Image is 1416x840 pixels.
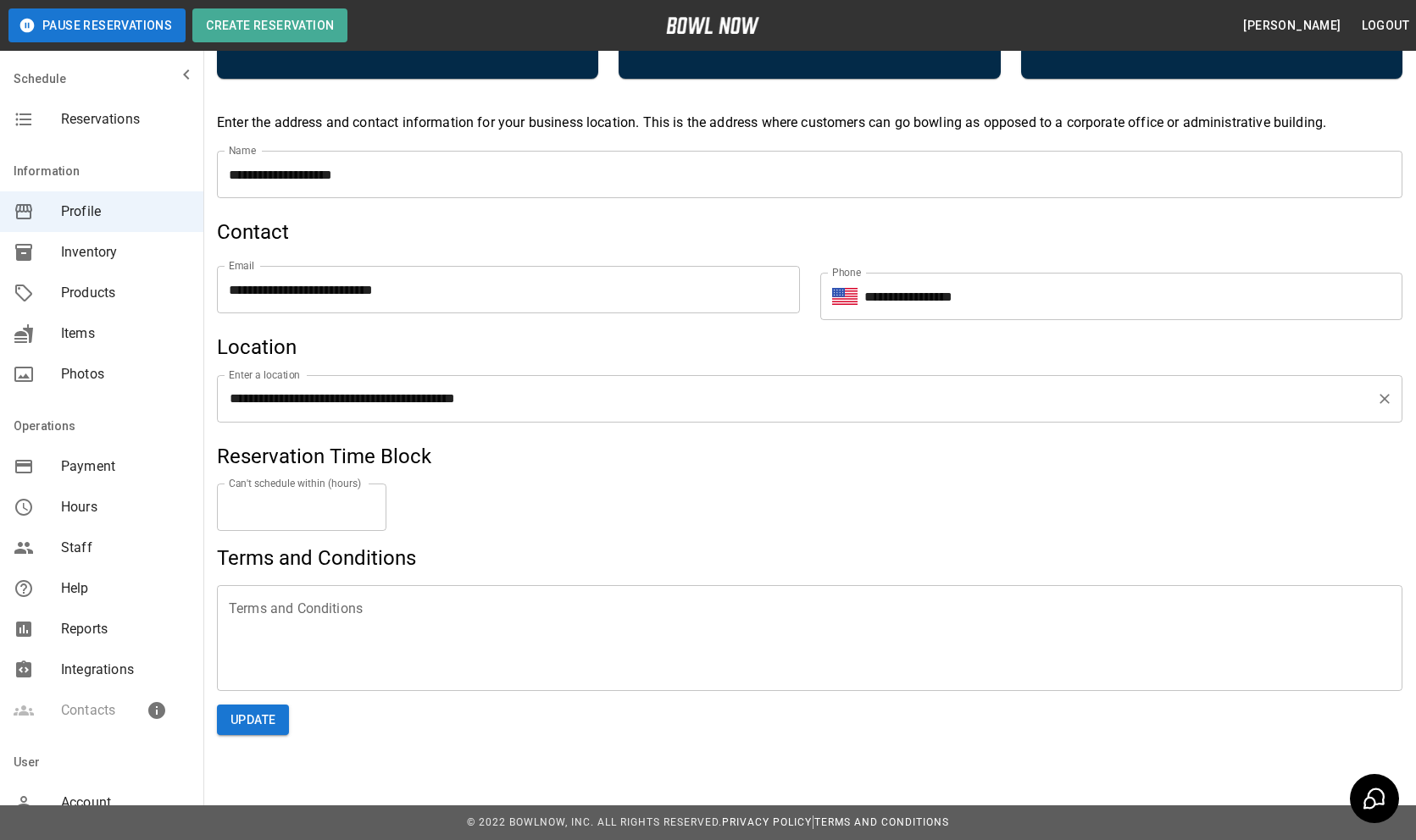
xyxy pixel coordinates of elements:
[61,456,190,477] span: Payment
[8,8,186,42] button: Pause Reservations
[61,323,190,344] span: Items
[61,538,190,558] span: Staff
[1373,387,1397,411] button: Clear
[1355,10,1416,41] button: Logout
[722,816,812,828] a: Privacy Policy
[832,284,858,309] button: Select country
[192,8,347,42] button: Create Reservation
[61,364,190,384] span: Photos
[61,242,190,262] span: Inventory
[217,334,1402,361] h5: Location
[467,816,722,828] span: © 2022 BowlNow, Inc. All Rights Reserved.
[61,202,190,222] span: Profile
[217,443,1402,470] h5: Reservation Time Block
[814,816,949,828] a: Terms and Conditions
[61,793,190,813] span: Account
[61,283,190,303] span: Products
[217,113,1402,133] p: Enter the address and contact information for your business location. This is the address where c...
[666,17,759,34] img: logo
[61,619,190,639] span: Reports
[217,544,1402,572] h5: Terms and Conditions
[61,109,190,130] span: Reservations
[61,578,190,599] span: Help
[61,497,190,517] span: Hours
[61,660,190,680] span: Integrations
[832,265,861,279] label: Phone
[217,218,1402,246] h5: Contact
[1236,10,1347,41] button: [PERSON_NAME]
[217,705,289,736] button: Update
